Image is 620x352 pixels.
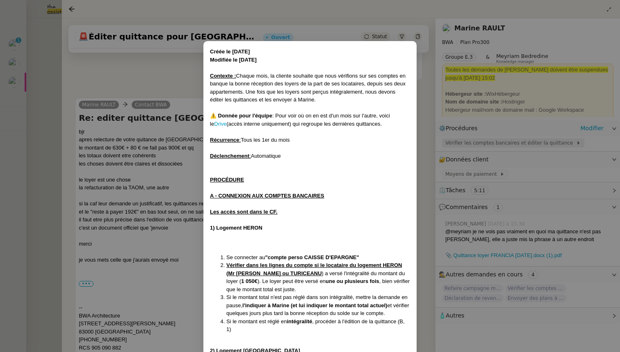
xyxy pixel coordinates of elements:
u: Les accès sont dans le CF. [210,209,278,215]
u: A - CONNEXION AUX COMPTES BANCAIRES [210,193,324,199]
strong: l'indiquer à Marine (et lui indiquer le montant total actuel) [242,302,387,308]
u: PROCÉDURE [210,177,244,183]
strong: ⚠️ Donnée pour l'équipe [210,113,272,119]
strong: intégralité [287,318,312,324]
div: Tous les 1er du mois [210,136,410,144]
li: ) a versé l'intégralité du montant du loyer ( ). Le loyer peut être versé en , bien vérifier que ... [226,261,410,293]
u: Contexte : [210,73,236,79]
u: Récurrence [210,137,239,143]
strong: 1 050€ [241,278,258,284]
u: Déclenchement [210,153,249,159]
li: Si le montant est réglé en , procéder à l'édition de la quittance (B, 1) [226,317,410,334]
u: : [249,153,251,159]
strong: Modifiée le [DATE] [210,57,257,63]
u: : [239,137,241,143]
div: : Pour voir où on en est d'un mois sur l'autre, voici le (accès interne uniquement) qui regroupe ... [210,112,410,128]
strong: une ou plusieurs fois [326,278,379,284]
strong: 1) Logement HERON [210,225,262,231]
a: Drive [214,121,226,127]
li: Se connecter au [226,253,410,262]
li: Si le montant total n'est pas réglé dans son intégralité, mettre la demande en pause, et vérifier... [226,293,410,317]
strong: "compte perso CAISSE D'EPARGNE" [265,254,359,260]
u: Vérifier dans les lignes du compte si le locataire du logement HERON (Mr [PERSON_NAME] ou TURICEANU [226,262,402,276]
div: Automatique [210,152,410,160]
div: Chaque mois, la cliente souhaite que nous vérifions sur ses comptes en banque la bonne réception ... [210,72,410,104]
strong: Créée le [DATE] [210,48,250,55]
